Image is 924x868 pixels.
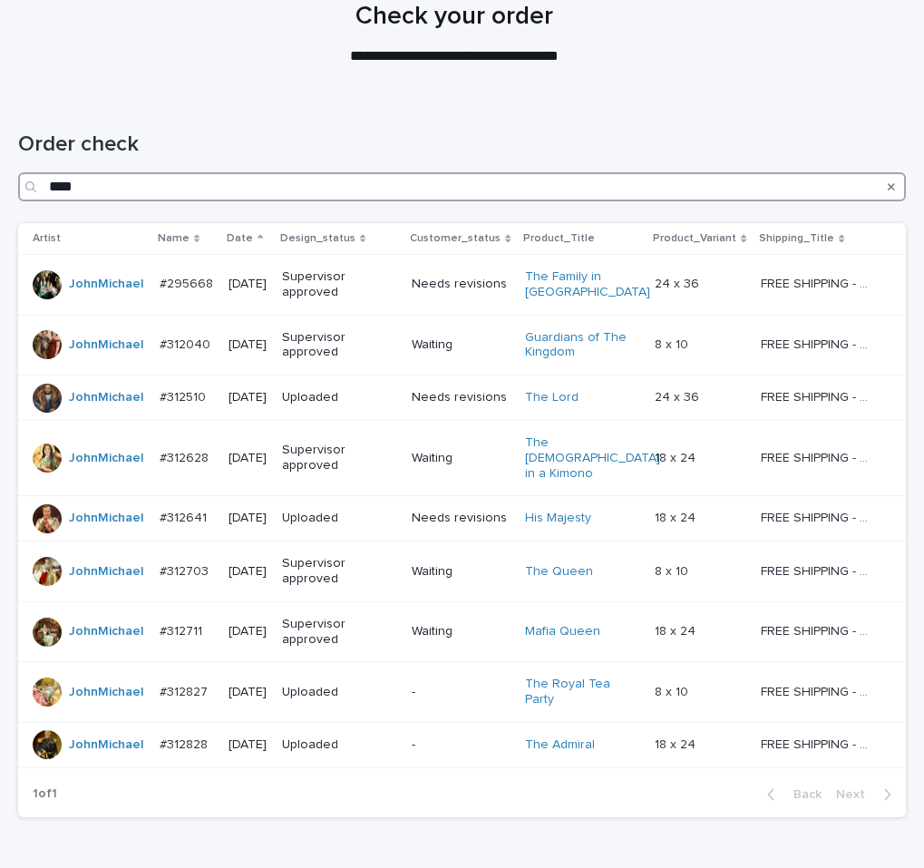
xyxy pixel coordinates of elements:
[761,734,878,753] p: FREE SHIPPING - preview in 1-2 business days, after your approval delivery will take 5-10 b.d.
[69,564,143,580] a: JohnMichael
[160,681,211,700] p: #312827
[18,662,906,723] tr: JohnMichael #312827#312827 [DATE]Uploaded-The Royal Tea Party 8 x 108 x 10 FREE SHIPPING - previe...
[227,229,253,249] p: Date
[525,624,600,639] a: Mafia Queen
[229,737,267,753] p: [DATE]
[829,786,906,803] button: Next
[412,685,511,700] p: -
[69,624,143,639] a: JohnMichael
[18,172,906,201] input: Search
[69,685,143,700] a: JohnMichael
[412,451,511,466] p: Waiting
[69,451,143,466] a: JohnMichael
[761,334,878,353] p: FREE SHIPPING - preview in 1-2 business days, after your approval delivery will take 5-10 b.d.
[525,390,579,405] a: The Lord
[18,375,906,421] tr: JohnMichael #312510#312510 [DATE]UploadedNeeds revisionsThe Lord 24 x 3624 x 36 FREE SHIPPING - p...
[761,507,878,526] p: FREE SHIPPING - preview in 1-2 business days, after your approval delivery will take 5-10 b.d.
[282,556,395,587] p: Supervisor approved
[525,677,638,707] a: The Royal Tea Party
[160,620,206,639] p: #312711
[655,681,692,700] p: 8 x 10
[69,337,143,353] a: JohnMichael
[525,330,638,361] a: Guardians of The Kingdom
[410,229,501,249] p: Customer_status
[282,443,395,473] p: Supervisor approved
[523,229,595,249] p: Product_Title
[229,337,267,353] p: [DATE]
[525,269,650,300] a: The Family in [GEOGRAPHIC_DATA]
[18,254,906,315] tr: JohnMichael #295668#295668 [DATE]Supervisor approvedNeeds revisionsThe Family in [GEOGRAPHIC_DATA...
[655,620,699,639] p: 18 x 24
[525,511,591,526] a: His Majesty
[69,737,143,753] a: JohnMichael
[412,390,511,405] p: Needs revisions
[412,337,511,353] p: Waiting
[761,620,878,639] p: FREE SHIPPING - preview in 1-2 business days, after your approval delivery will take 5-10 b.d.
[282,617,395,648] p: Supervisor approved
[655,734,699,753] p: 18 x 24
[229,451,267,466] p: [DATE]
[160,273,217,292] p: #295668
[282,685,395,700] p: Uploaded
[229,511,267,526] p: [DATE]
[229,390,267,405] p: [DATE]
[412,511,511,526] p: Needs revisions
[282,390,395,405] p: Uploaded
[655,273,703,292] p: 24 x 36
[525,737,595,753] a: The Admiral
[282,737,395,753] p: Uploaded
[160,334,214,353] p: #312040
[158,229,190,249] p: Name
[18,772,72,816] p: 1 of 1
[783,788,822,801] span: Back
[655,447,699,466] p: 18 x 24
[525,435,660,481] a: The [DEMOGRAPHIC_DATA] in a Kimono
[160,507,210,526] p: #312641
[18,541,906,602] tr: JohnMichael #312703#312703 [DATE]Supervisor approvedWaitingThe Queen 8 x 108 x 10 FREE SHIPPING -...
[280,229,355,249] p: Design_status
[282,330,395,361] p: Supervisor approved
[655,386,703,405] p: 24 x 36
[229,277,267,292] p: [DATE]
[18,496,906,541] tr: JohnMichael #312641#312641 [DATE]UploadedNeeds revisionsHis Majesty 18 x 2418 x 24 FREE SHIPPING ...
[69,511,143,526] a: JohnMichael
[18,2,890,33] h1: Check your order
[160,386,209,405] p: #312510
[655,561,692,580] p: 8 x 10
[655,507,699,526] p: 18 x 24
[33,229,61,249] p: Artist
[69,390,143,405] a: JohnMichael
[282,511,395,526] p: Uploaded
[412,277,511,292] p: Needs revisions
[761,273,878,292] p: FREE SHIPPING - preview in 1-2 business days, after your approval delivery will take 5-10 busines...
[282,269,395,300] p: Supervisor approved
[18,132,906,158] h1: Order check
[761,561,878,580] p: FREE SHIPPING - preview in 1-2 business days, after your approval delivery will take 5-10 b.d.
[229,624,267,639] p: [DATE]
[412,624,511,639] p: Waiting
[18,420,906,495] tr: JohnMichael #312628#312628 [DATE]Supervisor approvedWaitingThe [DEMOGRAPHIC_DATA] in a Kimono 18 ...
[761,681,878,700] p: FREE SHIPPING - preview in 1-2 business days, after your approval delivery will take 5-10 b.d.
[836,788,876,801] span: Next
[753,786,829,803] button: Back
[18,315,906,375] tr: JohnMichael #312040#312040 [DATE]Supervisor approvedWaitingGuardians of The Kingdom 8 x 108 x 10 ...
[412,564,511,580] p: Waiting
[412,737,511,753] p: -
[18,601,906,662] tr: JohnMichael #312711#312711 [DATE]Supervisor approvedWaitingMafia Queen 18 x 2418 x 24 FREE SHIPPI...
[653,229,736,249] p: Product_Variant
[229,685,267,700] p: [DATE]
[160,734,211,753] p: #312828
[525,564,593,580] a: The Queen
[160,561,212,580] p: #312703
[69,277,143,292] a: JohnMichael
[761,447,878,466] p: FREE SHIPPING - preview in 1-2 business days, after your approval delivery will take 5-10 b.d.
[655,334,692,353] p: 8 x 10
[160,447,212,466] p: #312628
[229,564,267,580] p: [DATE]
[18,722,906,767] tr: JohnMichael #312828#312828 [DATE]Uploaded-The Admiral 18 x 2418 x 24 FREE SHIPPING - preview in 1...
[761,386,878,405] p: FREE SHIPPING - preview in 1-2 business days, after your approval delivery will take 5-10 b.d.
[759,229,834,249] p: Shipping_Title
